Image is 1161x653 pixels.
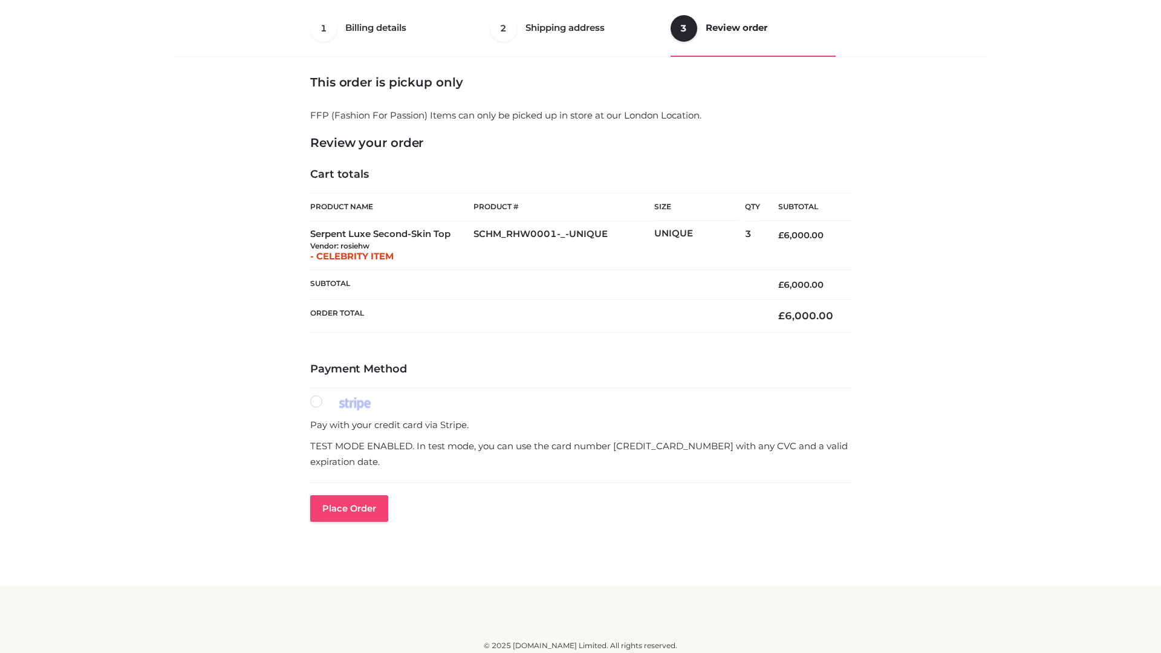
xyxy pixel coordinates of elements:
th: Product Name [310,193,473,221]
span: £ [778,310,785,322]
span: £ [778,279,784,290]
h4: Payment Method [310,363,851,376]
p: Pay with your credit card via Stripe. [310,417,851,433]
h3: This order is pickup only [310,75,851,89]
div: © 2025 [DOMAIN_NAME] Limited. All rights reserved. [180,640,981,652]
td: 3 [745,221,760,270]
th: Order Total [310,300,760,332]
span: - CELEBRITY ITEM [310,250,394,262]
th: Subtotal [760,193,851,221]
td: Serpent Luxe Second-Skin Top [310,221,473,270]
bdi: 6,000.00 [778,279,824,290]
th: Subtotal [310,270,760,300]
bdi: 6,000.00 [778,310,833,322]
h3: Review your order [310,135,851,150]
p: FFP (Fashion For Passion) Items can only be picked up in store at our London Location. [310,108,851,123]
p: TEST MODE ENABLED. In test mode, you can use the card number [CREDIT_CARD_NUMBER] with any CVC an... [310,438,851,469]
bdi: 6,000.00 [778,230,824,241]
span: £ [778,230,784,241]
td: UNIQUE [654,221,745,270]
th: Qty [745,193,760,221]
th: Size [654,193,739,221]
h4: Cart totals [310,168,851,181]
button: Place order [310,495,388,522]
small: Vendor: rosiehw [310,241,369,250]
td: SCHM_RHW0001-_-UNIQUE [473,221,654,270]
th: Product # [473,193,654,221]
